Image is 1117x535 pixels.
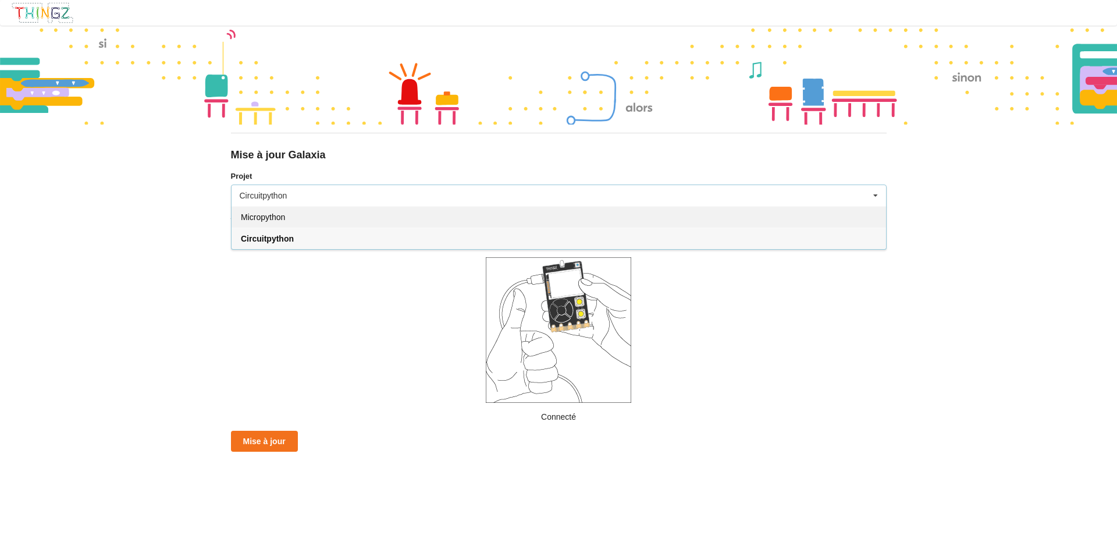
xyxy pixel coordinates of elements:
div: Mise à jour Galaxia [231,148,887,162]
p: Connecté [231,411,887,423]
span: Circuitpython [241,234,294,243]
span: Micropython [241,212,285,222]
label: Projet [231,171,887,182]
img: galaxia_plugged.png [486,257,631,403]
button: Mise à jour [231,431,298,452]
div: Circuitpython [240,192,287,200]
img: thingz_logo.png [11,2,74,24]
